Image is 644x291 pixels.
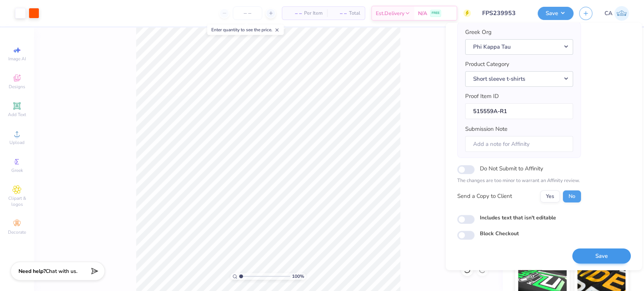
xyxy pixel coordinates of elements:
[465,28,491,37] label: Greek Org
[465,92,498,101] label: Proof Item ID
[376,9,404,17] span: Est. Delivery
[18,268,46,275] strong: Need help?
[480,214,556,222] label: Includes text that isn't editable
[604,9,612,18] span: CA
[292,273,304,280] span: 100 %
[572,248,630,264] button: Save
[465,60,509,69] label: Product Category
[9,84,25,90] span: Designs
[457,192,512,201] div: Send a Copy to Client
[540,190,559,202] button: Yes
[476,6,532,21] input: Untitled Design
[46,268,77,275] span: Chat with us.
[614,6,629,21] img: Chollene Anne Aranda
[465,125,507,133] label: Submission Note
[480,164,543,173] label: Do Not Submit to Affinity
[8,56,26,62] span: Image AI
[538,7,573,20] button: Save
[207,25,284,35] div: Enter quantity to see the price.
[604,6,629,21] a: CA
[332,9,347,17] span: – –
[465,39,573,55] button: Phi Kappa Tau
[563,190,581,202] button: No
[233,6,262,20] input: – –
[418,9,427,17] span: N/A
[287,9,302,17] span: – –
[465,71,573,87] button: Short sleeve t-shirts
[9,139,25,145] span: Upload
[349,9,360,17] span: Total
[8,229,26,235] span: Decorate
[4,195,30,207] span: Clipart & logos
[304,9,323,17] span: Per Item
[457,177,581,185] p: The changes are too minor to warrant an Affinity review.
[11,167,23,173] span: Greek
[480,230,518,237] label: Block Checkout
[8,112,26,118] span: Add Text
[465,136,573,152] input: Add a note for Affinity
[432,11,440,16] span: FREE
